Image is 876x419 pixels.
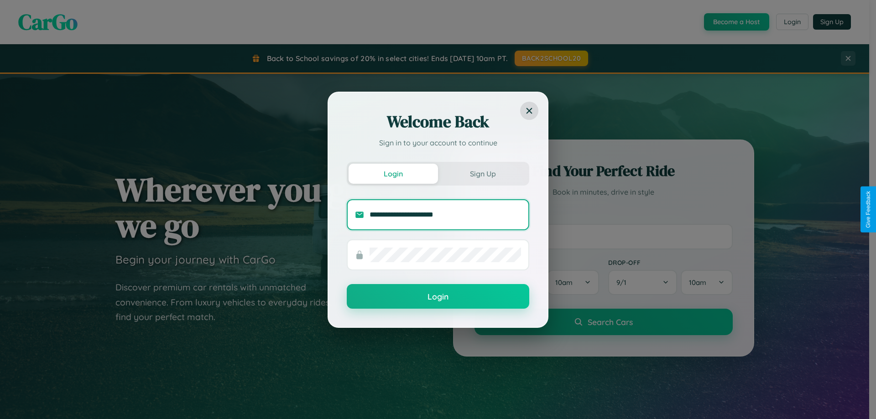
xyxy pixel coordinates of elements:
[438,164,527,184] button: Sign Up
[347,284,529,309] button: Login
[347,111,529,133] h2: Welcome Back
[865,191,871,228] div: Give Feedback
[347,137,529,148] p: Sign in to your account to continue
[349,164,438,184] button: Login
